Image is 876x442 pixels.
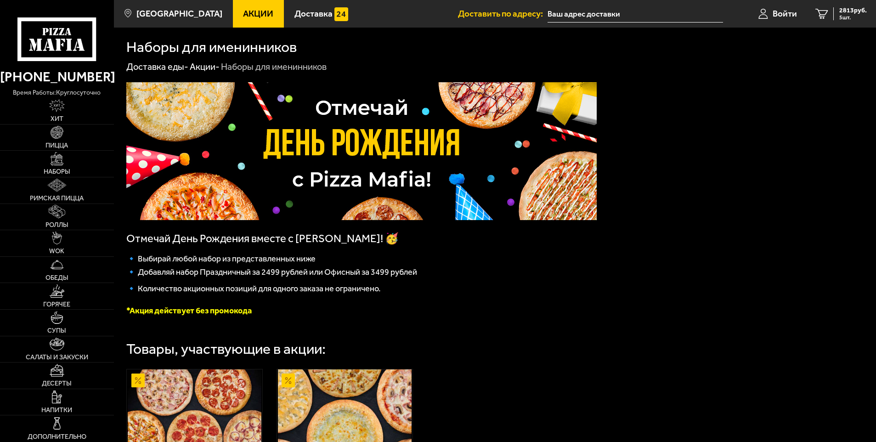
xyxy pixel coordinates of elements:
a: Доставка еды- [126,61,188,72]
span: Акции [243,9,273,18]
img: 15daf4d41897b9f0e9f617042186c801.svg [334,7,348,21]
span: 5 шт. [839,15,867,20]
span: Супы [47,328,66,334]
h1: Наборы для именинников [126,40,297,55]
span: 🔹 Добавляй набор Праздничный за 2499 рублей или Офисный за 3499 рублей [126,267,417,277]
span: Наборы [44,169,70,175]
span: Дополнительно [28,434,86,440]
a: Акции- [190,61,220,72]
span: 🔹 Выбирай любой набор из представленных ниже [126,254,316,264]
span: Доставка [294,9,333,18]
img: Акционный [282,374,295,387]
span: WOK [49,248,64,255]
span: Доставить по адресу: [458,9,548,18]
span: Роллы [45,222,68,228]
span: Римская пицца [30,195,84,202]
input: Ваш адрес доставки [548,6,723,23]
span: Обеды [45,275,68,281]
span: [GEOGRAPHIC_DATA] [136,9,222,18]
span: Хит [51,116,63,122]
span: Десерты [42,380,72,387]
div: Наборы для именинников [221,61,327,73]
img: Акционный [131,374,145,387]
span: 🔹 Количество акционных позиций для одного заказа не ограничено. [126,283,381,294]
div: Товары, участвующие в акции: [126,342,326,357]
span: Пицца [45,142,68,149]
span: 2813 руб. [839,7,867,14]
span: Войти [773,9,797,18]
img: 1024x1024 [126,82,597,220]
font: *Акция действует без промокода [126,306,252,316]
span: Напитки [41,407,72,414]
span: Отмечай День Рождения вместе с [PERSON_NAME]! 🥳 [126,232,399,245]
span: Салаты и закуски [26,354,88,361]
span: Горячее [43,301,70,308]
